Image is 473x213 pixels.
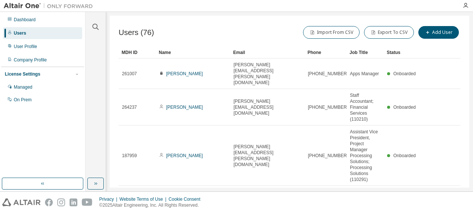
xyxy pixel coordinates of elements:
div: Job Title [350,47,381,58]
span: [PHONE_NUMBER] [308,71,348,77]
div: Privacy [99,196,119,202]
span: 264237 [122,104,137,110]
div: MDH ID [122,47,153,58]
img: youtube.svg [82,198,93,206]
div: Name [159,47,227,58]
span: Assistant Vice President, Project Manager Processing Solutions; Processing Solutions (110291) [350,129,380,182]
img: instagram.svg [57,198,65,206]
img: facebook.svg [45,198,53,206]
div: Website Terms of Use [119,196,168,202]
span: Onboarded [393,71,416,76]
div: License Settings [5,71,40,77]
button: Export To CSV [364,26,414,39]
span: Users (76) [119,28,154,37]
span: Apps Manager [350,71,379,77]
span: Onboarded [393,105,416,110]
button: Import From CSV [303,26,360,39]
img: linkedin.svg [70,198,77,206]
span: Onboarded [393,153,416,158]
p: © 2025 Altair Engineering, Inc. All Rights Reserved. [99,202,205,209]
div: Users [14,30,26,36]
div: Phone [308,47,344,58]
div: Cookie Consent [168,196,205,202]
div: Dashboard [14,17,36,23]
a: [PERSON_NAME] [166,153,203,158]
span: [PHONE_NUMBER] [308,153,348,159]
span: 187959 [122,153,137,159]
div: On Prem [14,97,32,103]
img: Altair One [4,2,97,10]
img: altair_logo.svg [2,198,41,206]
div: User Profile [14,44,37,50]
button: Add User [418,26,459,39]
div: Company Profile [14,57,47,63]
span: Staff Accountant; Financial Services (110210) [350,92,380,122]
span: 261007 [122,71,137,77]
span: [PERSON_NAME][EMAIL_ADDRESS][DOMAIN_NAME] [234,98,301,116]
span: [PERSON_NAME][EMAIL_ADDRESS][PERSON_NAME][DOMAIN_NAME] [234,62,301,86]
a: [PERSON_NAME] [166,71,203,76]
div: Email [233,47,302,58]
div: Status [387,47,418,58]
span: [PHONE_NUMBER] [308,104,348,110]
span: [PERSON_NAME][EMAIL_ADDRESS][PERSON_NAME][DOMAIN_NAME] [234,144,301,168]
div: Managed [14,84,32,90]
a: [PERSON_NAME] [166,105,203,110]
